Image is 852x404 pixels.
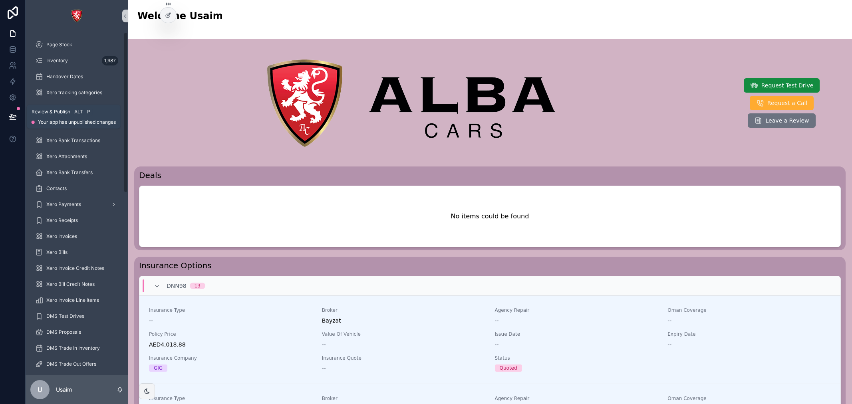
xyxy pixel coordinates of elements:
[30,229,123,244] a: Xero Invoices
[46,185,67,192] span: Contacts
[46,169,93,176] span: Xero Bank Transfers
[30,69,123,84] a: Handover Dates
[102,56,118,65] div: 1,987
[30,101,123,116] a: Handover Dates (clone)
[266,58,557,147] img: image
[46,329,81,335] span: DMS Proposals
[46,249,68,255] span: Xero Bills
[667,307,831,313] span: Oman Coverage
[748,113,815,128] button: Leave a Review
[667,331,831,337] span: Expiry Date
[139,170,161,181] h1: Deals
[46,361,96,367] span: DMS Trade Out Offers
[322,341,326,349] span: --
[46,201,81,208] span: Xero Payments
[139,260,212,271] h1: Insurance Options
[322,355,485,361] span: Insurance Quote
[46,281,95,287] span: Xero Bill Credit Notes
[38,385,42,394] span: U
[38,119,116,125] span: Your app has unpublished changes
[767,99,807,107] span: Request a Call
[761,81,814,89] span: Request Test Drive
[30,261,123,275] a: Xero Invoice Credit Notes
[322,307,485,313] span: Broker
[149,307,312,313] span: Insurance Type
[30,309,123,323] a: DMS Test Drives
[667,317,671,325] span: --
[46,265,104,271] span: Xero Invoice Credit Notes
[495,307,658,313] span: Agency Repair
[765,117,809,125] span: Leave a Review
[137,10,223,23] h2: Welcome Usaim
[744,78,820,93] button: Request Test Drive
[70,10,83,22] img: App logo
[500,364,517,372] div: Quoted
[30,277,123,291] a: Xero Bill Credit Notes
[46,233,77,240] span: Xero Invoices
[149,317,153,325] span: --
[30,293,123,307] a: Xero Invoice Line Items
[46,137,100,144] span: Xero Bank Transactions
[322,364,326,372] span: --
[46,217,78,224] span: Xero Receipts
[195,283,201,289] div: 13
[30,197,123,212] a: Xero Payments
[30,325,123,339] a: DMS Proposals
[149,331,312,337] span: Policy Price
[30,85,123,100] a: Xero tracking categories
[85,109,92,115] span: P
[46,313,84,319] span: DMS Test Drives
[30,341,123,355] a: DMS Trade In Inventory
[46,297,99,303] span: Xero Invoice Line Items
[750,96,814,110] button: Request a Call
[495,331,658,337] span: Issue Date
[74,109,83,115] span: Alt
[495,341,499,349] span: --
[149,355,312,361] span: Insurance Company
[30,133,123,148] a: Xero Bank Transactions
[32,109,70,115] span: Review & Publish
[30,149,123,164] a: Xero Attachments
[322,395,485,402] span: Broker
[667,341,671,349] span: --
[322,317,341,325] span: Bayzat
[149,395,312,402] span: Insurance Type
[30,357,123,371] a: DMS Trade Out Offers
[30,213,123,228] a: Xero Receipts
[46,57,68,64] span: Inventory
[495,317,499,325] span: --
[30,245,123,259] a: Xero Bills
[495,355,658,361] span: Status
[667,395,831,402] span: Oman Coverage
[46,89,102,96] span: Xero tracking categories
[167,282,187,290] span: DNN98
[56,386,72,394] p: Usaim
[30,38,123,52] a: Page Stock
[30,165,123,180] a: Xero Bank Transfers
[46,42,72,48] span: Page Stock
[495,395,658,402] span: Agency Repair
[154,364,163,372] div: GIG
[30,53,123,68] a: Inventory1,987
[46,73,83,80] span: Handover Dates
[46,345,100,351] span: DMS Trade In Inventory
[26,32,128,375] div: scrollable content
[322,331,485,337] span: Value Of Vehicle
[46,153,87,160] span: Xero Attachments
[30,181,123,196] a: Contacts
[149,341,312,349] span: AED4,018.88
[451,212,529,221] h2: No items could be found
